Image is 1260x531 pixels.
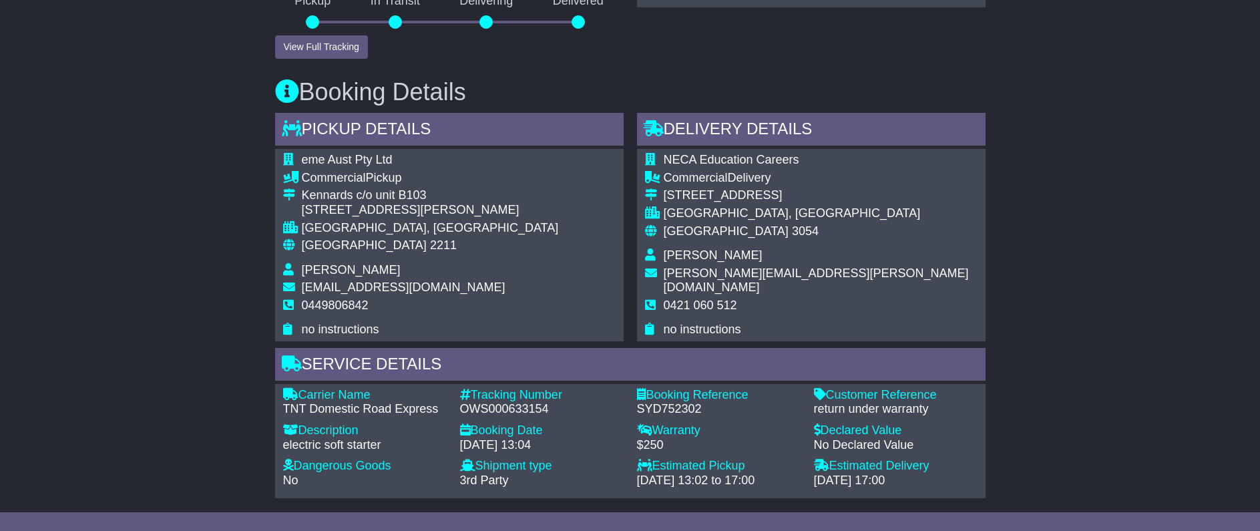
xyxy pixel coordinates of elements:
[302,188,559,203] div: Kennards c/o unit B103
[275,35,368,59] button: View Full Tracking
[460,459,624,474] div: Shipment type
[460,438,624,453] div: [DATE] 13:04
[664,206,978,221] div: [GEOGRAPHIC_DATA], [GEOGRAPHIC_DATA]
[792,224,819,238] span: 3054
[460,402,624,417] div: OWS000633154
[302,263,401,277] span: [PERSON_NAME]
[664,323,741,336] span: no instructions
[664,248,763,262] span: [PERSON_NAME]
[302,323,379,336] span: no instructions
[302,153,393,166] span: eme Aust Pty Ltd
[283,423,447,438] div: Description
[460,423,624,438] div: Booking Date
[637,459,801,474] div: Estimated Pickup
[283,474,298,487] span: No
[302,281,505,294] span: [EMAIL_ADDRESS][DOMAIN_NAME]
[814,438,978,453] div: No Declared Value
[302,171,366,184] span: Commercial
[275,113,624,149] div: Pickup Details
[283,459,447,474] div: Dangerous Goods
[275,348,986,384] div: Service Details
[664,224,789,238] span: [GEOGRAPHIC_DATA]
[283,388,447,403] div: Carrier Name
[302,238,427,252] span: [GEOGRAPHIC_DATA]
[283,402,447,417] div: TNT Domestic Road Express
[664,267,969,295] span: [PERSON_NAME][EMAIL_ADDRESS][PERSON_NAME][DOMAIN_NAME]
[275,79,986,106] h3: Booking Details
[814,388,978,403] div: Customer Reference
[637,423,801,438] div: Warranty
[814,459,978,474] div: Estimated Delivery
[664,299,737,312] span: 0421 060 512
[664,188,978,203] div: [STREET_ADDRESS]
[302,221,559,236] div: [GEOGRAPHIC_DATA], [GEOGRAPHIC_DATA]
[460,388,624,403] div: Tracking Number
[637,402,801,417] div: SYD752302
[814,423,978,438] div: Declared Value
[302,203,559,218] div: [STREET_ADDRESS][PERSON_NAME]
[302,171,559,186] div: Pickup
[460,474,509,487] span: 3rd Party
[814,402,978,417] div: return under warranty
[637,113,986,149] div: Delivery Details
[664,153,799,166] span: NECA Education Careers
[664,171,978,186] div: Delivery
[637,438,801,453] div: $250
[637,388,801,403] div: Booking Reference
[814,474,978,488] div: [DATE] 17:00
[664,171,728,184] span: Commercial
[302,299,369,312] span: 0449806842
[283,438,447,453] div: electric soft starter
[430,238,457,252] span: 2211
[637,474,801,488] div: [DATE] 13:02 to 17:00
